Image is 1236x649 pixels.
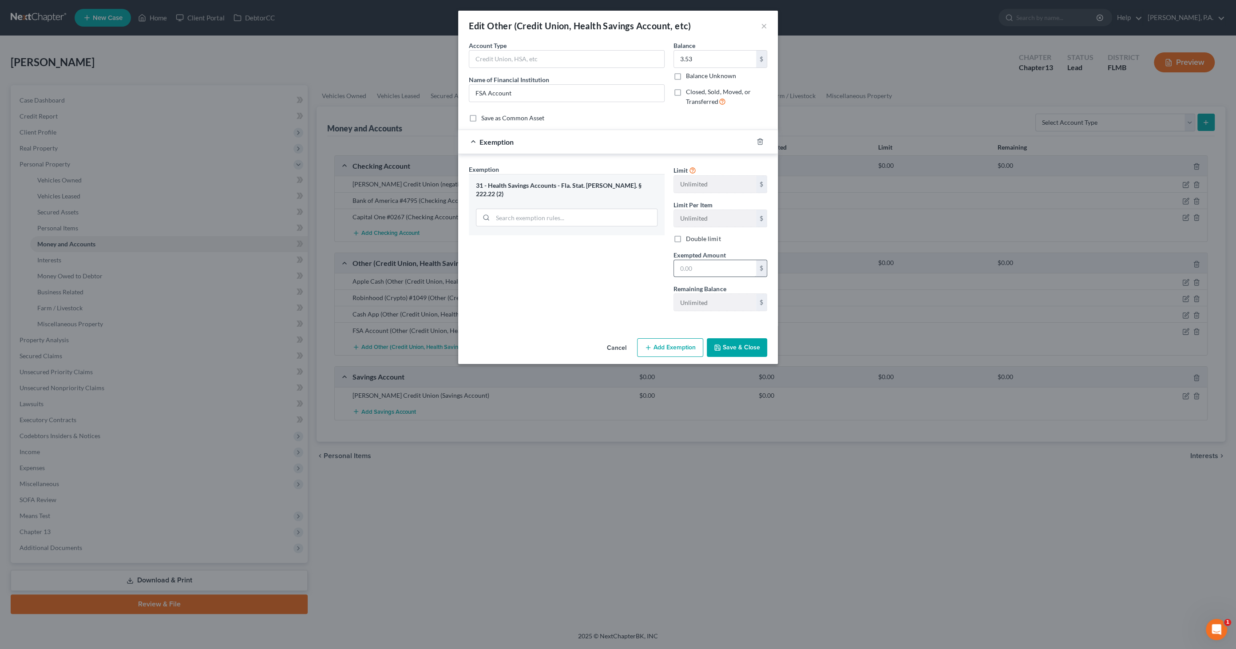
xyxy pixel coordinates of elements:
[469,20,691,32] div: Edit Other (Credit Union, Health Savings Account, etc)
[674,176,756,193] input: --
[686,71,736,80] label: Balance Unknown
[674,294,756,311] input: --
[756,51,767,67] div: $
[756,294,767,311] div: $
[481,114,544,123] label: Save as Common Asset
[600,339,634,357] button: Cancel
[469,166,499,173] span: Exemption
[707,338,767,357] button: Save & Close
[686,234,721,243] label: Double limit
[469,85,664,102] input: Enter name...
[476,182,658,198] div: 31 - Health Savings Accounts - Fla. Stat. [PERSON_NAME]. § 222.22 (2)
[637,338,703,357] button: Add Exemption
[686,88,750,105] span: Closed, Sold, Moved, or Transferred
[479,138,514,146] span: Exemption
[674,210,756,227] input: --
[469,76,549,83] span: Name of Financial Institution
[756,260,767,277] div: $
[761,20,767,31] button: ×
[1206,619,1227,640] iframe: Intercom live chat
[493,209,657,226] input: Search exemption rules...
[673,166,688,174] span: Limit
[674,51,756,67] input: 0.00
[673,200,713,210] label: Limit Per Item
[756,210,767,227] div: $
[469,41,507,50] label: Account Type
[756,176,767,193] div: $
[673,41,695,50] label: Balance
[674,260,756,277] input: 0.00
[469,51,664,67] input: Credit Union, HSA, etc
[673,284,726,293] label: Remaining Balance
[1224,619,1231,626] span: 1
[673,251,725,259] span: Exempted Amount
